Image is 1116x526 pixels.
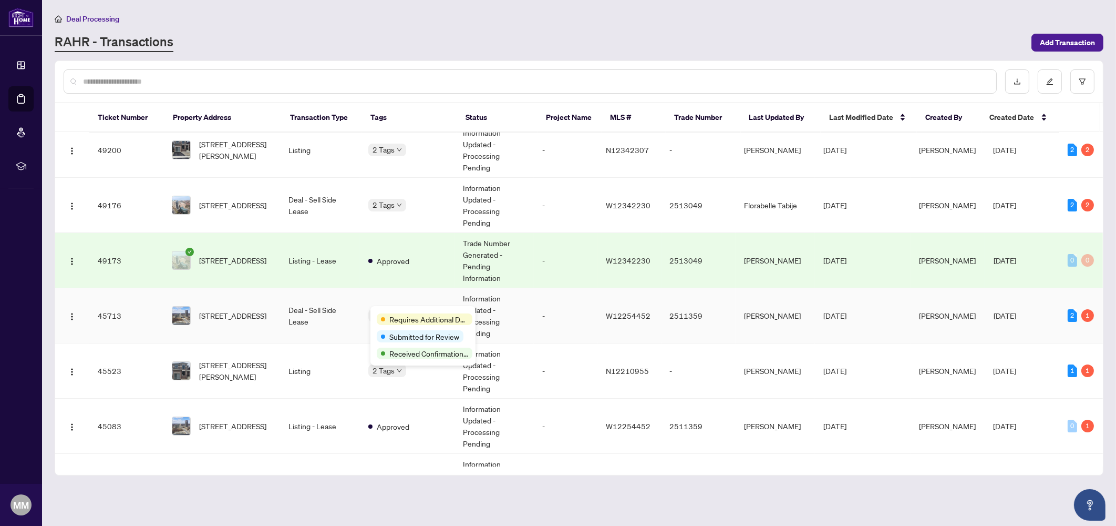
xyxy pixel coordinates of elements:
img: Logo [68,423,76,431]
td: Information Updated - Processing Pending [454,399,534,454]
td: Listing [280,454,360,509]
span: [PERSON_NAME] [919,145,976,155]
span: [STREET_ADDRESS][PERSON_NAME] [199,138,272,161]
td: Information Updated - Processing Pending [454,454,534,509]
td: 2513049 [662,178,736,233]
div: 1 [1081,309,1094,322]
span: down [397,147,402,153]
span: [PERSON_NAME] [919,256,976,265]
td: Information Updated - Processing Pending [454,343,534,399]
span: Approved [377,421,409,432]
span: home [55,15,62,23]
td: Deal - Sell Side Lease [280,178,360,233]
td: 45523 [89,343,163,399]
span: [DATE] [994,145,1017,155]
td: 2513049 [662,233,736,288]
div: 2 [1068,144,1077,156]
span: Add Transaction [1040,34,1095,51]
span: [DATE] [823,366,846,376]
span: check-circle [185,248,194,256]
span: Received Confirmation of Closing [389,348,468,359]
td: 45077 [89,454,163,509]
td: - [662,343,736,399]
span: Approved [377,255,409,267]
td: [PERSON_NAME] [736,399,815,454]
button: edit [1038,69,1062,94]
td: - [662,454,736,509]
img: logo [8,8,34,27]
span: [STREET_ADDRESS] [199,255,266,266]
span: W12254452 [606,311,650,320]
td: Information Updated - Processing Pending [454,123,534,178]
span: [DATE] [823,311,846,320]
span: Requires Additional Docs [389,313,468,325]
span: [PERSON_NAME] [919,366,976,376]
span: [STREET_ADDRESS][PERSON_NAME] [199,359,272,382]
th: Tags [362,103,457,133]
span: 2 Tags [373,365,395,377]
img: thumbnail-img [172,362,190,380]
span: [DATE] [823,200,846,210]
span: [PERSON_NAME] [919,421,976,431]
div: 0 [1068,420,1077,432]
td: [PERSON_NAME] [736,288,815,343]
td: Florabelle Tabije [736,178,815,233]
td: 45083 [89,399,163,454]
span: [DATE] [994,311,1017,320]
img: Logo [68,312,76,321]
span: [STREET_ADDRESS] [199,420,266,432]
td: Listing [280,343,360,399]
span: [DATE] [823,421,846,431]
div: 1 [1081,420,1094,432]
div: 2 [1081,144,1094,156]
th: Property Address [164,103,282,133]
td: [PERSON_NAME] [736,123,815,178]
img: thumbnail-img [172,417,190,435]
img: Logo [68,368,76,376]
td: Deal - Sell Side Lease [280,288,360,343]
span: N12342307 [606,145,649,155]
div: 2 [1081,199,1094,211]
button: Open asap [1074,489,1105,521]
td: 45713 [89,288,163,343]
div: 2 [1068,199,1077,211]
td: Information Updated - Processing Pending [454,288,534,343]
div: 1 [1081,365,1094,377]
td: [PERSON_NAME] [736,454,815,509]
span: Created Date [990,112,1035,123]
span: [STREET_ADDRESS] [199,310,266,321]
span: MM [13,498,29,512]
span: Deal Processing [66,14,119,24]
th: Last Updated By [741,103,821,133]
span: download [1014,78,1021,85]
span: down [397,203,402,208]
img: Logo [68,147,76,155]
td: 49200 [89,123,163,178]
span: W12342230 [606,200,650,210]
th: Ticket Number [89,103,164,133]
span: [DATE] [823,145,846,155]
th: Project Name [538,103,602,133]
td: [PERSON_NAME] [736,343,815,399]
td: 2511359 [662,288,736,343]
td: - [662,123,736,178]
th: Created By [917,103,981,133]
td: Listing [280,123,360,178]
th: Trade Number [666,103,740,133]
td: - [534,454,597,509]
span: Submitted for Review [389,331,459,342]
span: [PERSON_NAME] [919,311,976,320]
div: 1 [1068,365,1077,377]
th: Status [457,103,538,133]
th: Transaction Type [282,103,362,133]
th: Last Modified Date [821,103,917,133]
td: - [534,399,597,454]
span: [PERSON_NAME] [919,200,976,210]
span: filter [1079,78,1086,85]
span: Last Modified Date [829,112,893,123]
td: - [534,233,597,288]
span: edit [1046,78,1053,85]
span: 2 Tags [373,199,395,211]
span: [STREET_ADDRESS] [199,199,266,211]
td: 49176 [89,178,163,233]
